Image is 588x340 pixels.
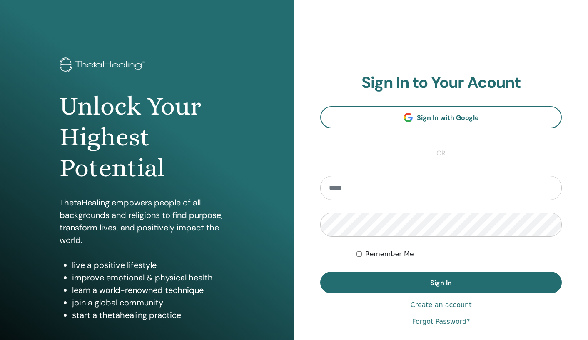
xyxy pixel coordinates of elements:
li: live a positive lifestyle [72,259,235,271]
li: improve emotional & physical health [72,271,235,284]
button: Sign In [320,272,562,293]
li: learn a world-renowned technique [72,284,235,296]
span: or [432,148,450,158]
span: Sign In with Google [417,113,479,122]
li: join a global community [72,296,235,309]
a: Create an account [410,300,471,310]
a: Forgot Password? [412,317,470,327]
a: Sign In with Google [320,106,562,128]
span: Sign In [430,278,452,287]
p: ThetaHealing empowers people of all backgrounds and religions to find purpose, transform lives, a... [60,196,235,246]
label: Remember Me [365,249,414,259]
li: start a thetahealing practice [72,309,235,321]
div: Keep me authenticated indefinitely or until I manually logout [356,249,562,259]
h1: Unlock Your Highest Potential [60,91,235,184]
h2: Sign In to Your Acount [320,73,562,92]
